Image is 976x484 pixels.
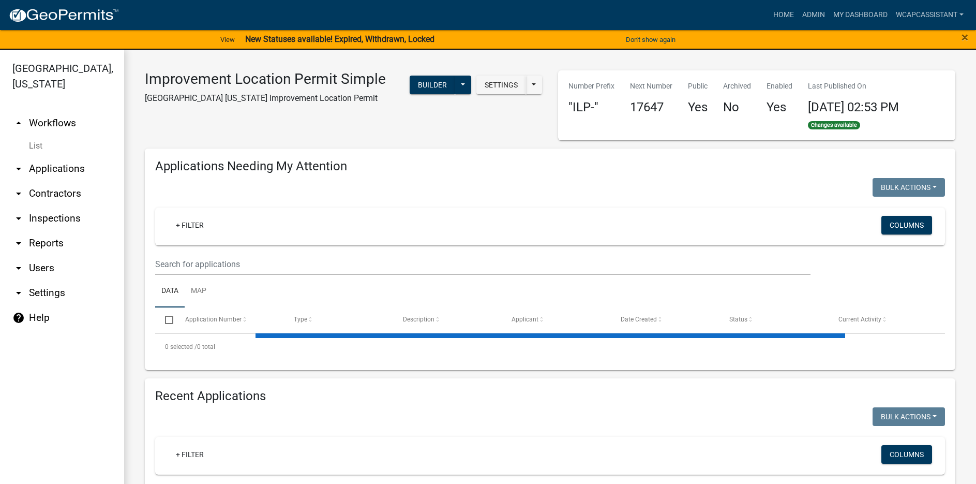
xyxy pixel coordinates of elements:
[808,121,861,129] span: Changes available
[808,81,899,92] p: Last Published On
[185,316,242,323] span: Application Number
[294,316,307,323] span: Type
[723,81,751,92] p: Archived
[688,100,708,115] h4: Yes
[610,307,719,332] datatable-header-cell: Date Created
[798,5,829,25] a: Admin
[168,445,212,464] a: + Filter
[688,81,708,92] p: Public
[881,445,932,464] button: Columns
[12,237,25,250] i: arrow_drop_down
[723,100,751,115] h4: No
[12,187,25,200] i: arrow_drop_down
[185,275,213,308] a: Map
[729,316,747,323] span: Status
[393,307,502,332] datatable-header-cell: Description
[12,287,25,299] i: arrow_drop_down
[873,407,945,426] button: Bulk Actions
[838,316,881,323] span: Current Activity
[767,81,792,92] p: Enabled
[828,307,937,332] datatable-header-cell: Current Activity
[962,31,968,43] button: Close
[881,216,932,234] button: Columns
[12,312,25,324] i: help
[216,31,239,48] a: View
[476,76,526,94] button: Settings
[502,307,611,332] datatable-header-cell: Applicant
[568,100,614,115] h4: "ILP-"
[512,316,538,323] span: Applicant
[155,275,185,308] a: Data
[155,389,945,404] h4: Recent Applications
[767,100,792,115] h4: Yes
[12,212,25,225] i: arrow_drop_down
[155,334,945,360] div: 0 total
[873,178,945,197] button: Bulk Actions
[145,92,386,105] p: [GEOGRAPHIC_DATA] [US_STATE] Improvement Location Permit
[245,34,434,44] strong: New Statuses available! Expired, Withdrawn, Locked
[155,159,945,174] h4: Applications Needing My Attention
[622,31,680,48] button: Don't show again
[403,316,434,323] span: Description
[168,216,212,234] a: + Filter
[155,307,175,332] datatable-header-cell: Select
[145,70,386,88] h3: Improvement Location Permit Simple
[962,30,968,45] span: ×
[630,100,672,115] h4: 17647
[12,163,25,175] i: arrow_drop_down
[630,81,672,92] p: Next Number
[410,76,455,94] button: Builder
[808,100,899,114] span: [DATE] 02:53 PM
[175,307,284,332] datatable-header-cell: Application Number
[769,5,798,25] a: Home
[621,316,657,323] span: Date Created
[155,254,810,275] input: Search for applications
[12,262,25,274] i: arrow_drop_down
[829,5,892,25] a: My Dashboard
[719,307,829,332] datatable-header-cell: Status
[165,343,197,350] span: 0 selected /
[892,5,968,25] a: wcapcassistant
[284,307,393,332] datatable-header-cell: Type
[12,117,25,129] i: arrow_drop_up
[568,81,614,92] p: Number Prefix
